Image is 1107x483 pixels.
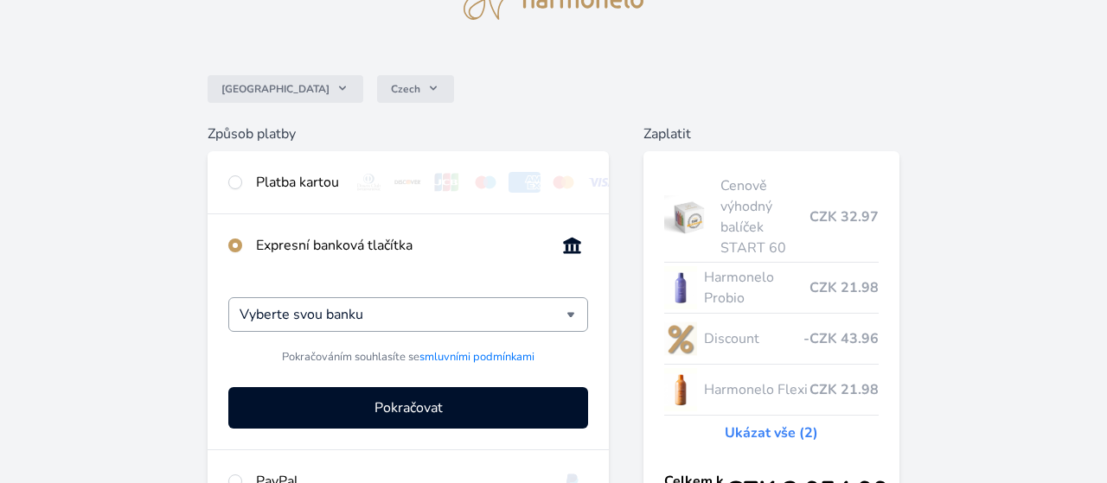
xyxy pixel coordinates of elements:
span: Pokračovat [374,397,443,418]
div: Vyberte svou banku [228,297,588,332]
span: Discount [704,328,803,349]
a: smluvními podmínkami [419,349,534,365]
span: Harmonelo Probio [704,267,809,308]
span: Pokračováním souhlasíte se [282,349,534,365]
div: Platba kartou [256,172,339,193]
img: onlineBanking_CZ.svg [556,235,588,256]
button: Czech [377,75,454,103]
span: CZK 21.98 [809,277,879,298]
input: Hledat... [240,304,566,325]
a: Ukázat vše (2) [725,423,818,443]
span: CZK 32.97 [809,207,879,227]
span: [GEOGRAPHIC_DATA] [221,82,330,96]
button: [GEOGRAPHIC_DATA] [208,75,363,103]
span: Cenově výhodný balíček START 60 [720,175,809,258]
img: CLEAN_FLEXI_se_stinem_x-hi_(1)-lo.jpg [664,368,697,411]
span: -CZK 43.96 [803,328,879,349]
h6: Způsob platby [208,124,609,144]
img: diners.svg [353,172,385,193]
img: discount-lo.png [664,317,697,360]
img: visa.svg [586,172,618,193]
span: Czech [391,82,420,96]
button: Pokračovat [228,387,588,429]
div: Expresní banková tlačítka [256,235,542,256]
img: maestro.svg [470,172,502,193]
span: Harmonelo Flexi [704,379,809,400]
img: jcb.svg [431,172,463,193]
img: mc.svg [547,172,579,193]
img: start.jpg [664,195,713,238]
h6: Zaplatit [643,124,899,144]
img: amex.svg [509,172,541,193]
img: discover.svg [392,172,424,193]
span: CZK 21.98 [809,379,879,400]
img: CLEAN_PROBIO_se_stinem_x-lo.jpg [664,266,697,309]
